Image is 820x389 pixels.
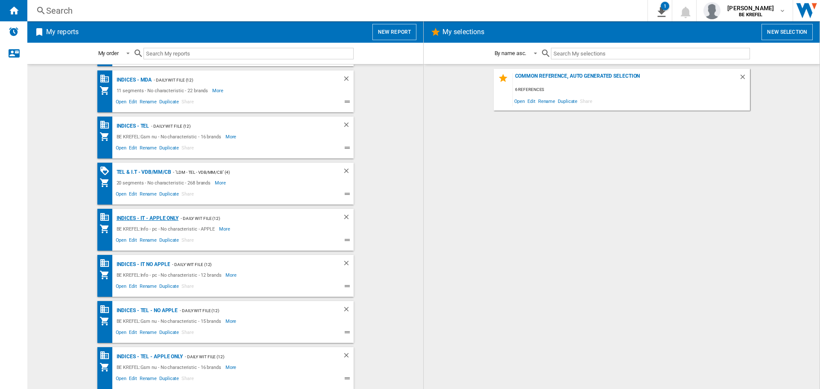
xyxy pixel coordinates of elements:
span: More [219,224,231,234]
span: Open [114,98,128,108]
div: My Assortment [100,85,114,96]
h2: My selections [441,24,486,40]
span: Edit [128,328,138,339]
div: Base 100 [100,304,114,315]
span: Share [180,190,195,200]
span: Share [180,98,195,108]
div: 1 [661,2,669,10]
span: Duplicate [158,236,180,246]
div: My Assortment [100,316,114,326]
div: Indices - TEL - NO APPLE [114,305,178,316]
div: TEL & I.T - VDB/MM/CB [114,167,171,178]
span: Share [180,374,195,385]
div: My Assortment [100,132,114,142]
span: Duplicate [158,282,180,292]
div: My Assortment [100,178,114,188]
div: BE KREFEL:Info - pc - No characteristic - APPLE [114,224,219,234]
div: My Assortment [100,362,114,372]
span: Open [114,236,128,246]
div: My Assortment [100,270,114,280]
div: Base 100 [100,73,114,84]
span: More [225,316,238,326]
div: Indices - TEL [114,121,149,132]
div: PROMOTIONS Matrix [100,166,114,176]
div: - "LDM - TEL - VdB/MM/CB" (4) [171,167,325,178]
span: Open [513,95,527,107]
span: Rename [138,328,158,339]
span: Duplicate [158,374,180,385]
span: Duplicate [158,144,180,154]
span: Edit [128,98,138,108]
div: Base 100 [100,120,114,130]
span: Share [180,282,195,292]
div: Indices - IT - APPLE ONLY [114,213,179,224]
span: Duplicate [158,328,180,339]
span: More [225,132,238,142]
span: Open [114,374,128,385]
span: Edit [526,95,537,107]
div: Common reference, auto generated selection [513,73,739,85]
span: Edit [128,190,138,200]
span: Edit [128,374,138,385]
span: Share [180,236,195,246]
span: Edit [128,144,138,154]
button: New report [372,24,416,40]
div: By name asc. [495,50,527,56]
div: Delete [343,305,354,316]
div: Delete [739,73,750,85]
div: BE KREFEL:Gsm nu - No characteristic - 16 brands [114,132,225,142]
span: Share [579,95,594,107]
div: Delete [343,351,354,362]
span: Duplicate [556,95,579,107]
div: Delete [343,167,354,178]
div: - Daily WIT file (12) [149,121,325,132]
span: Duplicate [158,190,180,200]
span: More [225,362,238,372]
span: Open [114,144,128,154]
div: Delete [343,75,354,85]
span: [PERSON_NAME] [727,4,774,12]
div: Delete [343,121,354,132]
span: More [225,270,238,280]
img: profile.jpg [703,2,720,19]
div: Indices - TEL - APPLE ONLY [114,351,183,362]
div: Base 100 [100,258,114,269]
span: Open [114,282,128,292]
span: Rename [537,95,556,107]
span: Open [114,190,128,200]
span: Edit [128,282,138,292]
span: Rename [138,236,158,246]
span: Open [114,328,128,339]
div: BE KREFEL:Gsm nu - No characteristic - 16 brands [114,362,225,372]
h2: My reports [44,24,80,40]
span: Share [180,328,195,339]
span: Duplicate [158,98,180,108]
button: New selection [761,24,813,40]
input: Search My selections [551,48,750,59]
div: BE KREFEL:Info - pc - No characteristic - 12 brands [114,270,226,280]
span: Share [180,144,195,154]
span: Rename [138,98,158,108]
div: Delete [343,259,354,270]
img: alerts-logo.svg [9,26,19,37]
span: Rename [138,374,158,385]
span: Edit [128,236,138,246]
div: Delete [343,213,354,224]
div: Indices - MDA [114,75,152,85]
b: BE KREFEL [739,12,762,18]
div: - Daily WIT file (12) [170,259,325,270]
div: 6 references [513,85,750,95]
div: Base 100 [100,212,114,222]
div: My order [98,50,119,56]
span: Rename [138,190,158,200]
div: Indices - IT NO APPLE [114,259,170,270]
div: My Assortment [100,224,114,234]
div: Search [46,5,625,17]
input: Search My reports [143,48,354,59]
span: Rename [138,144,158,154]
div: - Daily WIT file (12) [178,305,325,316]
div: - Daily WIT file (12) [183,351,325,362]
div: BE KREFEL:Gsm nu - No characteristic - 15 brands [114,316,225,326]
div: 11 segments - No characteristic - 22 brands [114,85,213,96]
div: - Daily WIT file (12) [152,75,325,85]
